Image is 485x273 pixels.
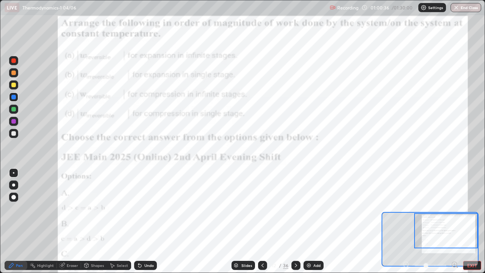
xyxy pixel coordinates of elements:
[270,263,278,268] div: 12
[313,264,321,267] div: Add
[91,264,104,267] div: Shapes
[421,5,427,11] img: class-settings-icons
[67,264,78,267] div: Eraser
[463,261,481,270] button: EXIT
[337,5,358,11] p: Recording
[330,5,336,11] img: recording.375f2c34.svg
[37,264,54,267] div: Highlight
[451,3,481,12] button: End Class
[279,263,282,268] div: /
[7,5,17,11] p: LIVE
[428,6,443,9] p: Settings
[22,5,76,11] p: Thermodynamics-1 04/06
[241,264,252,267] div: Slides
[283,262,288,269] div: 36
[306,262,312,268] img: add-slide-button
[16,264,23,267] div: Pen
[144,264,154,267] div: Undo
[117,264,128,267] div: Select
[453,5,459,11] img: end-class-cross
